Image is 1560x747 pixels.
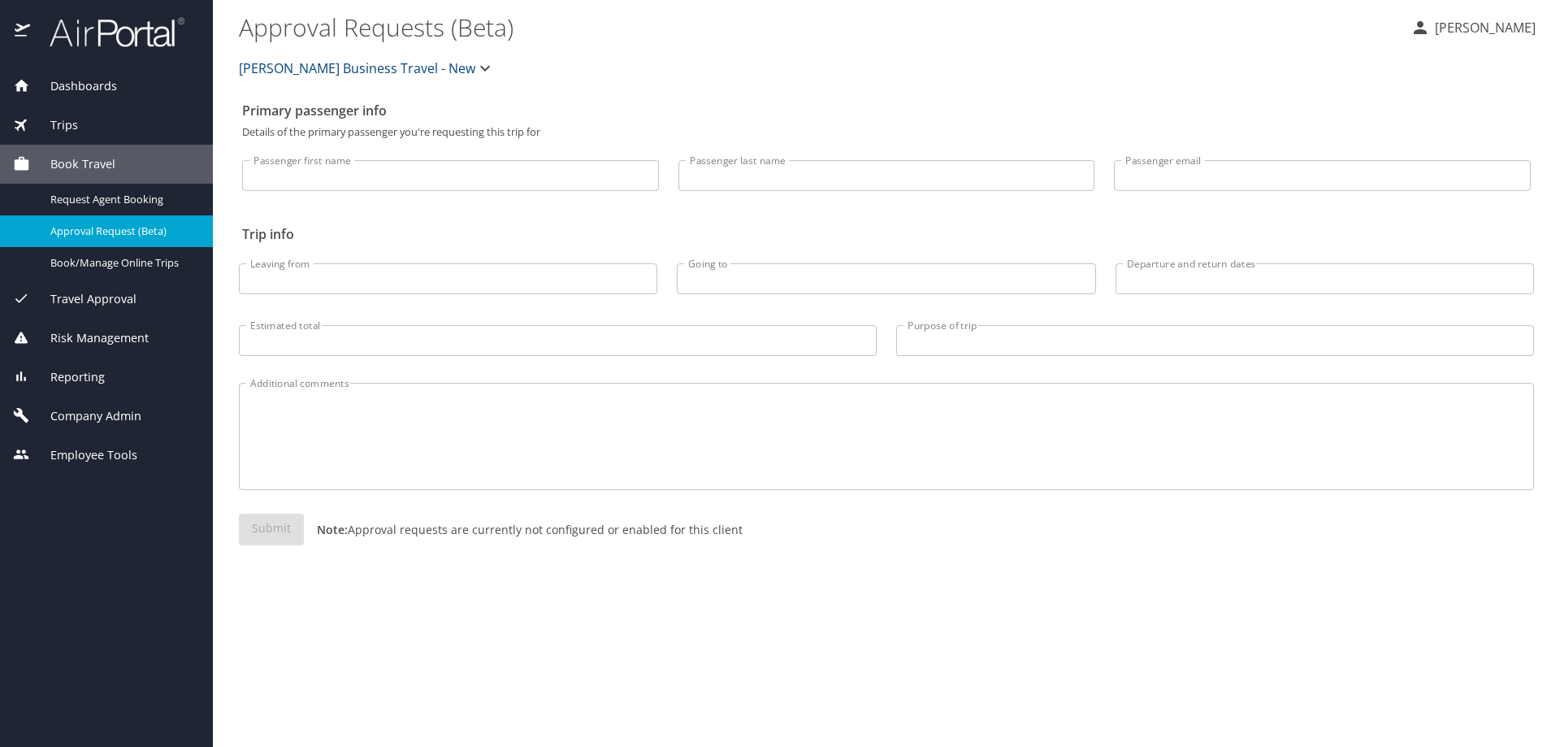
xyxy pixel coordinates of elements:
[50,192,193,207] span: Request Agent Booking
[317,522,348,537] strong: Note:
[32,16,184,48] img: airportal-logo.png
[242,221,1531,247] h2: Trip info
[50,255,193,271] span: Book/Manage Online Trips
[1430,18,1536,37] p: [PERSON_NAME]
[30,77,117,95] span: Dashboards
[1404,13,1542,42] button: [PERSON_NAME]
[30,446,137,464] span: Employee Tools
[30,155,115,173] span: Book Travel
[50,224,193,239] span: Approval Request (Beta)
[30,116,78,134] span: Trips
[30,329,149,347] span: Risk Management
[15,16,32,48] img: icon-airportal.png
[232,52,501,85] button: [PERSON_NAME] Business Travel - New
[239,57,475,80] span: [PERSON_NAME] Business Travel - New
[242,127,1531,137] p: Details of the primary passenger you're requesting this trip for
[30,407,141,425] span: Company Admin
[30,368,105,386] span: Reporting
[239,2,1397,52] h1: Approval Requests (Beta)
[30,290,136,308] span: Travel Approval
[304,521,743,538] p: Approval requests are currently not configured or enabled for this client
[242,98,1531,124] h2: Primary passenger info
